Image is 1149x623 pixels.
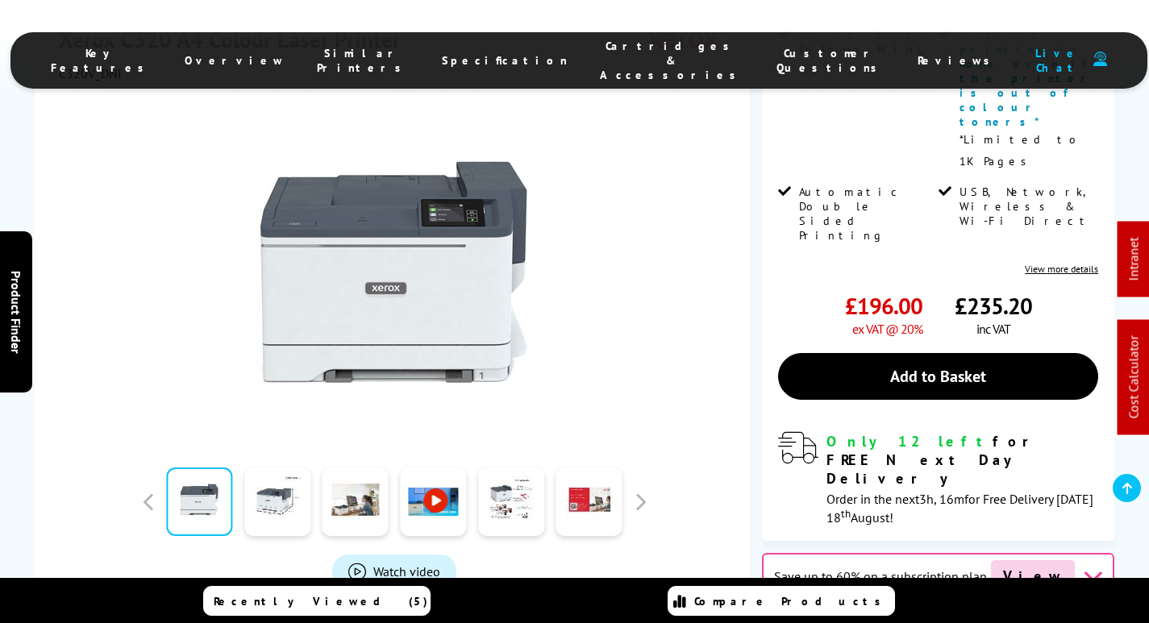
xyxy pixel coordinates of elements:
a: Compare Products [668,586,895,616]
span: Live Chat [1030,46,1085,75]
span: Cartridges & Accessories [600,39,744,82]
span: £235.20 [955,291,1032,321]
sup: th [841,506,851,521]
span: Specification [442,53,568,68]
span: inc VAT [976,321,1010,337]
span: Recently Viewed (5) [214,594,428,608]
span: Automatic Double Sided Printing [799,185,935,243]
span: Order in the next for Free Delivery [DATE] 18 August! [826,491,1093,525]
span: ex VAT @ 20% [852,321,922,337]
a: Cost Calculator [1126,336,1142,419]
span: £196.00 [845,291,922,321]
span: 3h, 16m [919,491,964,507]
span: Compare Products [694,594,889,608]
span: Watch video [373,563,440,579]
span: Customer Questions [776,46,885,75]
img: user-headset-duotone.svg [1093,52,1107,67]
span: Only 12 left [826,432,993,451]
span: Product Finder [8,270,24,353]
a: Recently Viewed (5) [203,586,431,616]
span: Save up to 60% on a subscription plan [774,568,987,584]
div: modal_delivery [778,432,1098,525]
span: View [991,560,1075,592]
a: Add to Basket [778,353,1098,400]
span: USB, Network, Wireless & Wi-Fi Direct [960,185,1096,228]
a: View more details [1025,263,1098,275]
div: for FREE Next Day Delivery [826,432,1098,488]
img: Xerox C320 [236,114,552,430]
span: Similar Printers [317,46,410,75]
span: Reviews [918,53,998,68]
a: Intranet [1126,238,1142,281]
a: Product_All_Videos [332,554,456,588]
p: *Limited to 1K Pages [960,129,1096,172]
span: Overview [185,53,285,68]
span: Key Features [51,46,152,75]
